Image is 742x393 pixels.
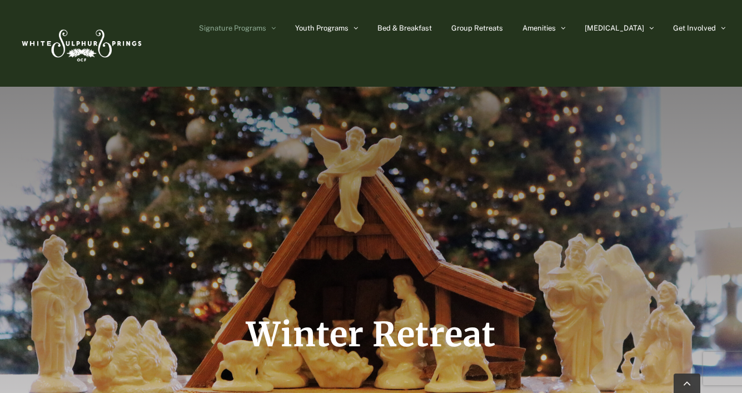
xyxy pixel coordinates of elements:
span: Get Involved [673,24,716,32]
span: Bed & Breakfast [377,24,432,32]
span: Signature Programs [199,24,266,32]
span: [MEDICAL_DATA] [585,24,644,32]
span: Winter Retreat [246,314,496,355]
img: White Sulphur Springs Logo [17,17,145,69]
span: Group Retreats [451,24,503,32]
span: Youth Programs [295,24,348,32]
span: Amenities [522,24,556,32]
